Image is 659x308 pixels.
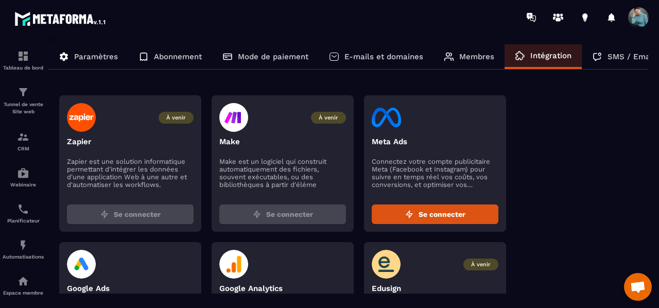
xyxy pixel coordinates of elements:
[3,123,44,159] a: formationformationCRM
[3,195,44,231] a: schedulerschedulerPlanificateur
[74,52,118,61] p: Paramètres
[219,158,346,189] p: Make est un logiciel qui construit automatiquement des fichiers, souvent exécutables, ou des bibl...
[3,290,44,296] p: Espace membre
[372,250,401,279] img: edusign-logo.5fe905fa.svg
[3,182,44,187] p: Webinaire
[67,137,194,146] p: Zapier
[219,137,346,146] p: Make
[405,210,413,218] img: zap.8ac5aa27.svg
[3,267,44,303] a: automationsautomationsEspace membre
[372,284,498,293] p: Edusign
[67,103,96,132] img: zapier-logo.003d59f5.svg
[3,218,44,224] p: Planificateur
[459,52,494,61] p: Membres
[17,239,29,251] img: automations
[17,203,29,215] img: scheduler
[219,250,249,279] img: google-analytics-logo.594682c4.svg
[372,137,498,146] p: Meta Ads
[219,284,346,293] p: Google Analytics
[114,209,161,219] span: Se connecter
[14,9,107,28] img: logo
[3,65,44,71] p: Tableau de bord
[3,42,44,78] a: formationformationTableau de bord
[67,204,194,224] button: Se connecter
[266,209,313,219] span: Se connecter
[17,50,29,62] img: formation
[17,86,29,98] img: formation
[372,103,401,132] img: facebook-logo.eb727249.svg
[3,231,44,267] a: automationsautomationsAutomatisations
[463,259,498,270] span: À venir
[344,52,423,61] p: E-mails et domaines
[238,52,308,61] p: Mode de paiement
[154,52,202,61] p: Abonnement
[67,250,96,279] img: google-ads-logo.4cdbfafa.svg
[530,51,571,60] p: Intégration
[219,103,248,132] img: make-logo.47d65c36.svg
[17,131,29,143] img: formation
[159,112,194,124] span: À venir
[311,112,346,124] span: À venir
[253,210,261,218] img: zap.8ac5aa27.svg
[100,210,109,218] img: zap.8ac5aa27.svg
[624,273,652,301] div: Ouvrir le chat
[372,204,498,224] button: Se connecter
[3,159,44,195] a: automationsautomationsWebinaire
[67,158,194,189] p: Zapier est une solution informatique permettant d'intégrer les données d'une application Web à un...
[3,146,44,151] p: CRM
[219,204,346,224] button: Se connecter
[67,284,194,293] p: Google Ads
[419,209,465,219] span: Se connecter
[372,158,498,189] p: Connectez votre compte publicitaire Meta (Facebook et Instagram) pour suivre en temps réel vos co...
[17,275,29,287] img: automations
[3,78,44,123] a: formationformationTunnel de vente Site web
[3,254,44,260] p: Automatisations
[3,101,44,115] p: Tunnel de vente Site web
[17,167,29,179] img: automations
